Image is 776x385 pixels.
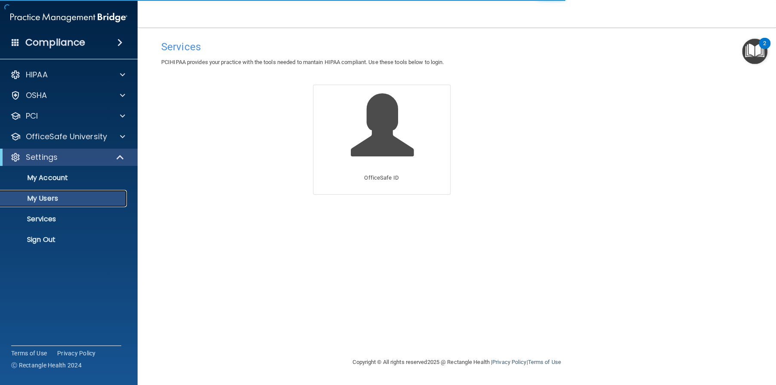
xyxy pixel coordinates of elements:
[26,131,107,142] p: OfficeSafe University
[11,361,82,370] span: Ⓒ Rectangle Health 2024
[26,152,58,162] p: Settings
[26,111,38,121] p: PCI
[57,349,96,357] a: Privacy Policy
[763,43,766,55] div: 2
[6,235,123,244] p: Sign Out
[528,359,561,365] a: Terms of Use
[10,111,125,121] a: PCI
[25,37,85,49] h4: Compliance
[742,39,767,64] button: Open Resource Center, 2 new notifications
[492,359,526,365] a: Privacy Policy
[11,349,47,357] a: Terms of Use
[26,90,47,101] p: OSHA
[6,194,123,203] p: My Users
[10,9,127,26] img: PMB logo
[10,152,125,162] a: Settings
[26,70,48,80] p: HIPAA
[300,348,614,376] div: Copyright © All rights reserved 2025 @ Rectangle Health | |
[10,131,125,142] a: OfficeSafe University
[10,70,125,80] a: HIPAA
[10,90,125,101] a: OSHA
[6,215,123,223] p: Services
[313,85,451,194] a: OfficeSafe ID
[364,173,399,183] p: OfficeSafe ID
[627,324,766,358] iframe: Drift Widget Chat Controller
[161,59,444,65] span: PCIHIPAA provides your practice with the tools needed to mantain HIPAA compliant. Use these tools...
[6,174,123,182] p: My Account
[161,41,752,52] h4: Services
